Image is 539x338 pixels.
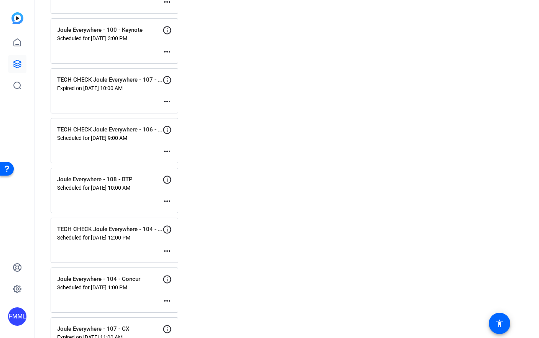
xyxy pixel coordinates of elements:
[163,246,172,256] mat-icon: more_horiz
[163,147,172,156] mat-icon: more_horiz
[57,35,163,41] p: Scheduled for [DATE] 3:00 PM
[57,225,163,234] p: TECH CHECK Joule Everywhere - 104 - Concur
[57,275,163,284] p: Joule Everywhere - 104 - Concur
[495,319,504,328] mat-icon: accessibility
[57,125,163,134] p: TECH CHECK Joule Everywhere - 106 - SCM
[57,284,163,290] p: Scheduled for [DATE] 1:00 PM
[163,197,172,206] mat-icon: more_horiz
[57,235,163,241] p: Scheduled for [DATE] 12:00 PM
[163,296,172,305] mat-icon: more_horiz
[12,12,23,24] img: blue-gradient.svg
[57,135,163,141] p: Scheduled for [DATE] 9:00 AM
[57,26,163,34] p: Joule Everywhere - 100 - Keynote
[57,325,163,333] p: Joule Everywhere - 107 - CX
[57,185,163,191] p: Scheduled for [DATE] 10:00 AM
[57,175,163,184] p: Joule Everywhere - 108 - BTP
[8,307,26,326] div: FMML
[163,47,172,56] mat-icon: more_horiz
[57,85,163,91] p: Expired on [DATE] 10:00 AM
[57,75,163,84] p: TECH CHECK Joule Everywhere - 107 - CX
[163,97,172,106] mat-icon: more_horiz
